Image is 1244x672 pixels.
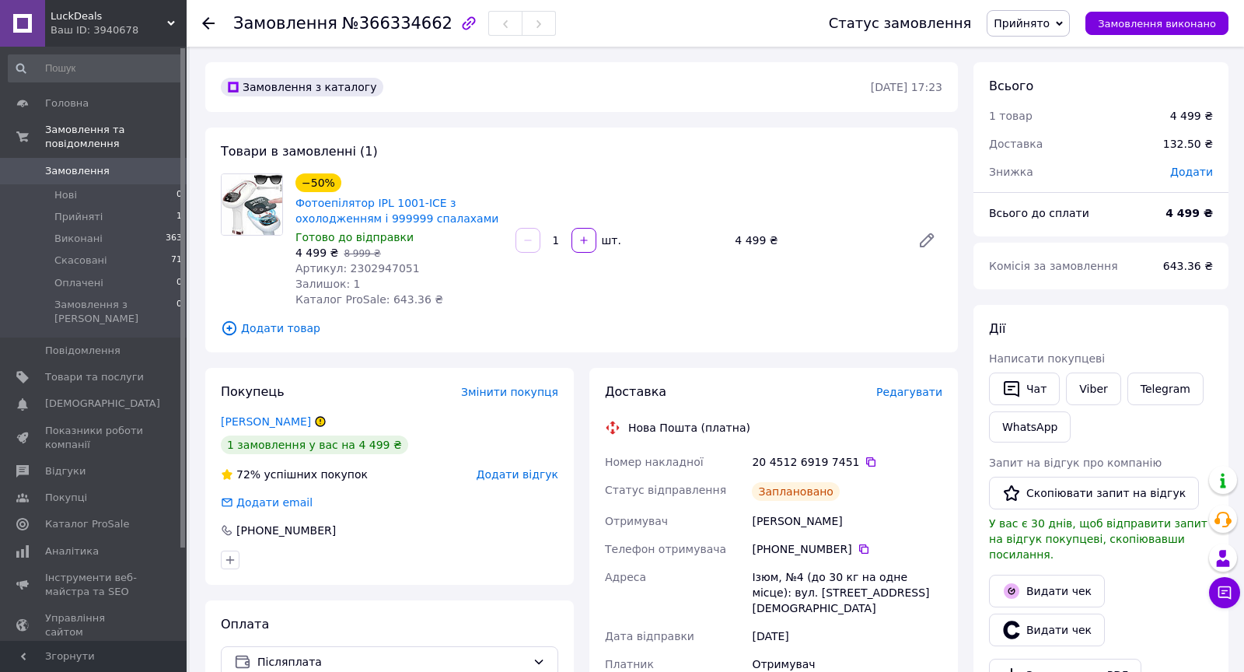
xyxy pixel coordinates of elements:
[752,541,942,557] div: [PHONE_NUMBER]
[605,484,726,496] span: Статус відправлення
[171,254,182,268] span: 71
[749,622,945,650] div: [DATE]
[989,207,1089,219] span: Всього до сплати
[221,78,383,96] div: Замовлення з каталогу
[54,276,103,290] span: Оплачені
[461,386,558,398] span: Змінити покупця
[45,491,87,505] span: Покупці
[166,232,182,246] span: 363
[176,210,182,224] span: 1
[54,298,176,326] span: Замовлення з [PERSON_NAME]
[1098,18,1216,30] span: Замовлення виконано
[202,16,215,31] div: Повернутися назад
[605,456,704,468] span: Номер накладної
[344,248,380,259] span: 8 999 ₴
[829,16,972,31] div: Статус замовлення
[989,321,1005,336] span: Дії
[221,617,269,632] span: Оплата
[729,229,905,251] div: 4 499 ₴
[51,23,187,37] div: Ваш ID: 3940678
[221,467,368,482] div: успішних покупок
[176,276,182,290] span: 0
[295,231,414,243] span: Готово до відправки
[989,110,1033,122] span: 1 товар
[45,517,129,531] span: Каталог ProSale
[221,320,942,337] span: Додати товар
[989,260,1118,272] span: Комісія за замовлення
[342,14,453,33] span: №366334662
[989,352,1105,365] span: Написати покупцеві
[876,386,942,398] span: Редагувати
[295,247,338,259] span: 4 499 ₴
[221,436,408,454] div: 1 замовлення у вас на 4 499 ₴
[45,397,160,411] span: [DEMOGRAPHIC_DATA]
[257,653,526,670] span: Післяплата
[749,507,945,535] div: [PERSON_NAME]
[989,477,1199,509] button: Скопіювати запит на відгук
[8,54,183,82] input: Пошук
[605,543,726,555] span: Телефон отримувача
[45,464,86,478] span: Відгуки
[749,563,945,622] div: Ізюм, №4 (до 30 кг на одне місце): вул. [STREET_ADDRESS][DEMOGRAPHIC_DATA]
[752,482,840,501] div: Заплановано
[605,571,646,583] span: Адреса
[45,164,110,178] span: Замовлення
[871,81,942,93] time: [DATE] 17:23
[45,370,144,384] span: Товари та послуги
[54,188,77,202] span: Нові
[236,468,260,481] span: 72%
[51,9,167,23] span: LuckDeals
[989,614,1105,646] button: Видати чек
[624,420,754,436] div: Нова Пошта (платна)
[605,384,666,399] span: Доставка
[989,411,1071,443] a: WhatsApp
[295,262,420,275] span: Артикул: 2302947051
[989,138,1043,150] span: Доставка
[911,225,942,256] a: Редагувати
[1154,127,1222,161] div: 132.50 ₴
[235,523,337,538] div: [PHONE_NUMBER]
[605,658,654,670] span: Платник
[989,575,1105,607] button: Видати чек
[989,79,1033,93] span: Всього
[1066,373,1120,405] a: Viber
[994,17,1050,30] span: Прийнято
[54,254,107,268] span: Скасовані
[176,188,182,202] span: 0
[989,166,1033,178] span: Знижка
[54,210,103,224] span: Прийняті
[45,424,144,452] span: Показники роботи компанії
[1127,373,1204,405] a: Telegram
[989,517,1207,561] span: У вас є 30 днів, щоб відправити запит на відгук покупцеві, скопіювавши посилання.
[605,630,694,642] span: Дата відправки
[1163,260,1213,272] span: 643.36 ₴
[295,173,341,192] div: −50%
[1209,577,1240,608] button: Чат з покупцем
[221,415,311,428] a: [PERSON_NAME]
[233,14,337,33] span: Замовлення
[176,298,182,326] span: 0
[45,123,187,151] span: Замовлення та повідомлення
[54,232,103,246] span: Виконані
[221,144,378,159] span: Товари в замовленні (1)
[45,96,89,110] span: Головна
[295,278,361,290] span: Залишок: 1
[235,495,314,510] div: Додати email
[45,611,144,639] span: Управління сайтом
[605,515,668,527] span: Отримувач
[222,174,282,235] img: Фотоепілятор IPL 1001-ICE з охолодженням і 999999 спалахами
[989,457,1162,469] span: Запит на відгук про компанію
[1165,207,1213,219] b: 4 499 ₴
[1170,108,1213,124] div: 4 499 ₴
[45,344,121,358] span: Повідомлення
[1170,166,1213,178] span: Додати
[221,384,285,399] span: Покупець
[477,468,558,481] span: Додати відгук
[295,293,443,306] span: Каталог ProSale: 643.36 ₴
[45,571,144,599] span: Інструменти веб-майстра та SEO
[989,373,1060,405] button: Чат
[598,233,623,248] div: шт.
[752,454,942,470] div: 20 4512 6919 7451
[219,495,314,510] div: Додати email
[295,197,498,225] a: Фотоепілятор IPL 1001-ICE з охолодженням і 999999 спалахами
